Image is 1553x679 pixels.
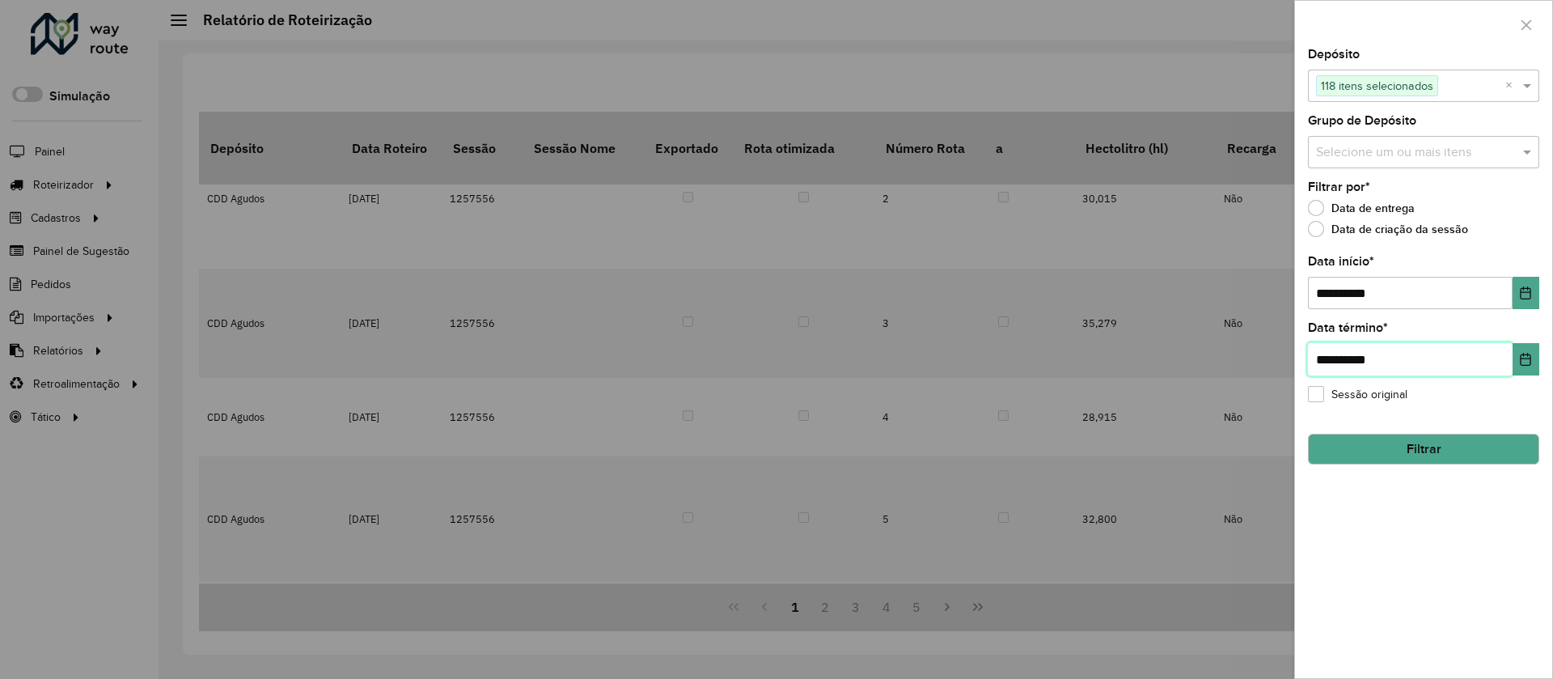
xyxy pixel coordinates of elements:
button: Filtrar [1308,434,1539,465]
label: Data início [1308,252,1374,271]
label: Filtrar por [1308,177,1370,197]
button: Choose Date [1513,343,1539,376]
span: 118 itens selecionados [1317,76,1437,95]
label: Data de entrega [1308,200,1415,216]
span: Clear all [1505,76,1519,95]
label: Data de criação da sessão [1308,221,1468,237]
label: Depósito [1308,45,1360,64]
label: Sessão original [1308,386,1407,403]
label: Grupo de Depósito [1308,111,1416,130]
button: Choose Date [1513,277,1539,309]
label: Data término [1308,318,1388,337]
